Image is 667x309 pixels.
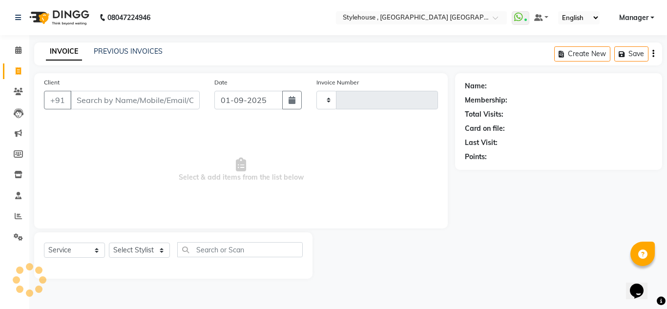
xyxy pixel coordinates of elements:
[465,81,487,91] div: Name:
[614,46,648,62] button: Save
[619,13,648,23] span: Manager
[465,109,503,120] div: Total Visits:
[465,124,505,134] div: Card on file:
[554,46,610,62] button: Create New
[107,4,150,31] b: 08047224946
[44,78,60,87] label: Client
[316,78,359,87] label: Invoice Number
[46,43,82,61] a: INVOICE
[70,91,200,109] input: Search by Name/Mobile/Email/Code
[177,242,303,257] input: Search or Scan
[626,270,657,299] iframe: chat widget
[465,152,487,162] div: Points:
[465,95,507,105] div: Membership:
[94,47,163,56] a: PREVIOUS INVOICES
[465,138,498,148] div: Last Visit:
[44,121,438,219] span: Select & add items from the list below
[44,91,71,109] button: +91
[25,4,92,31] img: logo
[214,78,228,87] label: Date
